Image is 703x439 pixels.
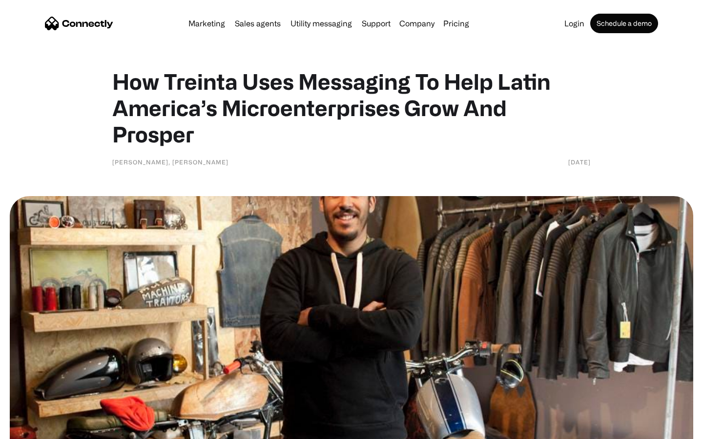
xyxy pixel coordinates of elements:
div: Company [399,17,434,30]
ul: Language list [20,422,59,436]
a: Sales agents [231,20,285,27]
div: [DATE] [568,157,591,167]
aside: Language selected: English [10,422,59,436]
a: Support [358,20,394,27]
h1: How Treinta Uses Messaging To Help Latin America’s Microenterprises Grow And Prosper [112,68,591,147]
a: Pricing [439,20,473,27]
a: Login [560,20,588,27]
a: Utility messaging [287,20,356,27]
div: [PERSON_NAME], [PERSON_NAME] [112,157,228,167]
a: Schedule a demo [590,14,658,33]
a: Marketing [185,20,229,27]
